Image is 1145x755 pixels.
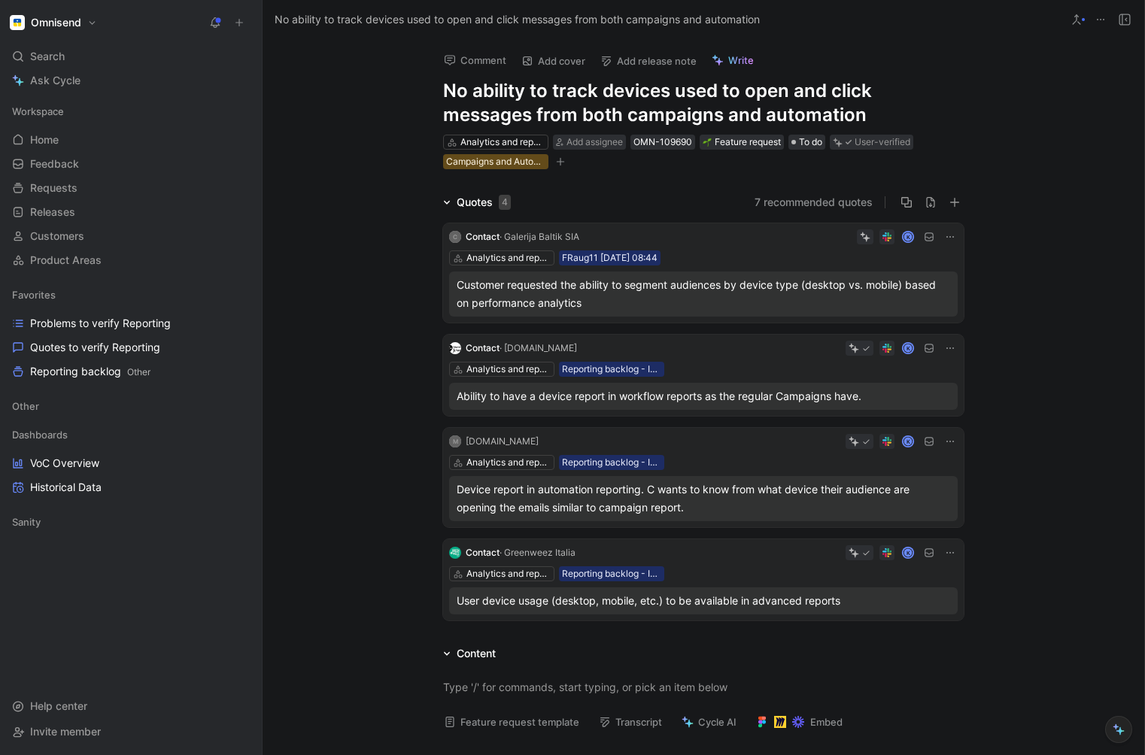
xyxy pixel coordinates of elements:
div: Reporting backlog - Import 1 [DATE] 14:45 [562,566,661,581]
span: · Galerija Baltik SIA [500,231,579,242]
div: Customer requested the ability to segment audiences by device type (desktop vs. mobile) based on ... [457,276,950,312]
span: · Greenweez Italia [500,547,576,558]
div: User device usage (desktop, mobile, etc.) to be available in advanced reports [457,592,950,610]
div: Analytics and reports [466,455,551,470]
div: Device report in automation reporting. C wants to know from what device their audience are openin... [457,481,950,517]
div: Search [6,45,256,68]
div: Analytics and reports [466,566,551,581]
span: VoC Overview [30,456,99,471]
button: Embed [749,711,849,732]
div: Other [6,395,256,422]
span: Releases [30,205,75,220]
div: Analytics and reports [466,250,551,265]
h1: No ability to track devices used to open and click messages from both campaigns and automation [443,79,964,127]
span: Customers [30,229,84,244]
div: Campaigns and Automation reporting [446,154,545,169]
span: Workspace [12,104,64,119]
span: Favorites [12,287,56,302]
button: Comment [437,50,513,71]
div: Analytics and reports [460,135,545,150]
div: Content [457,644,496,663]
button: View actions [235,480,250,495]
span: Feedback [30,156,79,171]
span: Contact [466,547,500,558]
span: Contact [466,342,500,353]
img: Omnisend [10,15,25,30]
span: Home [30,132,59,147]
div: Favorites [6,284,256,306]
div: [DOMAIN_NAME] [466,434,539,449]
span: Quotes to verify Reporting [30,340,160,355]
div: 🌱Feature request [700,135,784,150]
span: Contact [466,231,500,242]
span: Help center [30,699,87,712]
div: K [904,344,913,353]
span: No ability to track devices used to open and click messages from both campaigns and automation [275,11,760,29]
div: Reporting backlog - Import 4 [DATE] 15:26 [562,455,661,470]
button: 7 recommended quotes [755,193,873,211]
div: Reporting backlog - Import 1 [DATE] 14:45 [562,362,661,377]
a: Feedback [6,153,256,175]
div: Content [437,644,502,663]
button: View actions [235,316,250,331]
div: Sanity [6,511,256,533]
div: Workspace [6,100,256,123]
div: Feature request [703,135,781,150]
span: Ask Cycle [30,71,80,89]
button: Write [705,50,761,71]
span: Problems to verify Reporting [30,316,171,331]
a: Reporting backlogOther [6,360,256,383]
div: DashboardsVoC OverviewHistorical Data [6,423,256,499]
div: Other [6,395,256,417]
span: Invite member [30,725,101,738]
a: Customers [6,225,256,247]
span: Reporting backlog [30,364,150,380]
span: Historical Data [30,480,102,495]
div: C [449,231,461,243]
span: Dashboards [12,427,68,442]
div: M [449,435,461,447]
span: Other [127,366,150,377]
div: K [904,548,913,558]
button: Cycle AI [675,711,743,732]
button: Transcript [592,711,669,732]
div: Quotes [457,193,511,211]
a: Historical Data [6,476,256,499]
button: View actions [235,340,250,355]
span: Sanity [12,514,41,529]
a: Problems to verify Reporting [6,312,256,335]
span: Other [12,399,39,414]
span: To do [799,135,822,150]
img: logo [449,342,461,354]
h1: Omnisend [31,16,81,29]
div: Quotes4 [437,193,517,211]
button: Add release note [594,50,703,71]
span: Write [728,53,754,67]
div: Sanity [6,511,256,538]
div: K [904,437,913,447]
a: Quotes to verify Reporting [6,336,256,359]
a: Releases [6,201,256,223]
div: FRaug11 [DATE] 08:44 [562,250,658,265]
div: Invite member [6,720,256,743]
div: 4 [499,195,511,210]
div: OMN-109690 [633,135,692,150]
button: Add cover [515,50,592,71]
img: 🌱 [703,138,712,147]
button: View actions [235,456,250,471]
span: Requests [30,180,77,196]
div: Dashboards [6,423,256,446]
span: Search [30,47,65,65]
a: VoC Overview [6,452,256,475]
a: Product Areas [6,249,256,271]
button: Feature request template [437,711,586,732]
div: Analytics and reports [466,362,551,377]
div: To do [788,135,825,150]
span: Product Areas [30,253,102,268]
a: Requests [6,177,256,199]
span: · [DOMAIN_NAME] [500,342,577,353]
div: User-verified [855,135,910,150]
button: OmnisendOmnisend [6,12,101,33]
div: Ability to have a device report in workflow reports as the regular Campaigns have. [457,387,950,405]
span: Add assignee [566,136,623,147]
